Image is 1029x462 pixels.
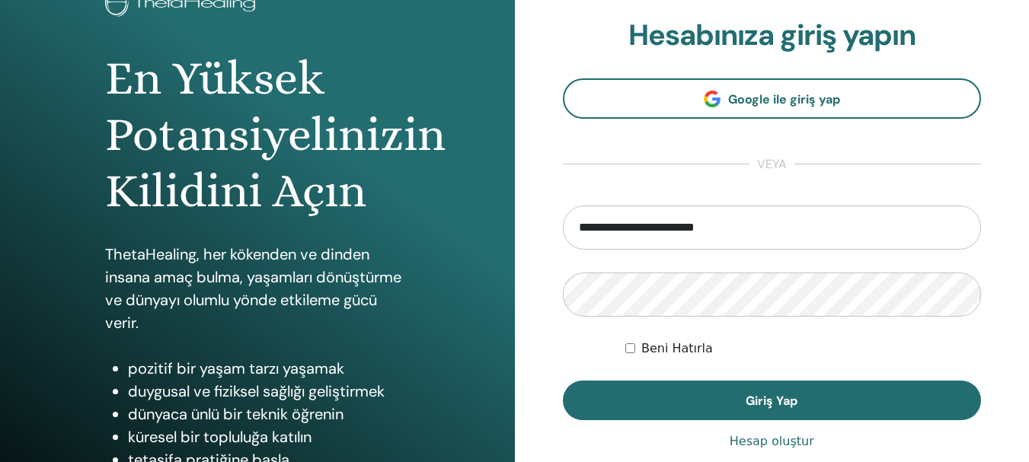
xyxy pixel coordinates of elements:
h1: En Yüksek Potansiyelinizin Kilidini Açın [105,50,410,220]
a: Hesap oluştur [730,432,814,451]
span: Google ile giriş yap [728,91,840,107]
p: ThetaHealing, her kökenden ve dinden insana amaç bulma, yaşamları dönüştürme ve dünyayı olumlu yö... [105,243,410,334]
span: veya [749,155,794,174]
a: Google ile giriş yap [563,78,982,119]
button: Giriş Yap [563,381,982,420]
li: duygusal ve fiziksel sağlığı geliştirmek [128,380,410,403]
h2: Hesabınıza giriş yapın [563,18,982,53]
div: Keep me authenticated indefinitely or until I manually logout [625,339,981,358]
li: pozitif bir yaşam tarzı yaşamak [128,357,410,380]
li: küresel bir topluluğa katılın [128,425,410,448]
span: Giriş Yap [746,393,797,409]
li: dünyaca ünlü bir teknik öğrenin [128,403,410,425]
label: Beni Hatırla [641,339,713,358]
